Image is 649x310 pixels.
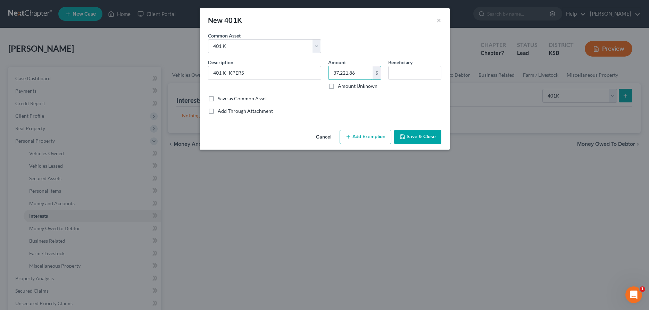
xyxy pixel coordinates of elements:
button: Cancel [310,131,337,144]
label: Save as Common Asset [218,95,267,102]
input: Describe... [208,66,321,79]
label: Add Through Attachment [218,108,273,115]
input: 0.00 [328,66,373,79]
label: Amount Unknown [338,83,377,90]
button: Add Exemption [340,130,391,144]
button: Save & Close [394,130,441,144]
label: Common Asset [208,32,241,39]
label: Beneficiary [388,59,413,66]
button: × [436,16,441,24]
label: Amount [328,59,346,66]
span: Description [208,59,233,65]
div: $ [373,66,381,79]
input: -- [389,66,441,79]
iframe: Intercom live chat [625,286,642,303]
div: New 401K [208,15,242,25]
span: 1 [640,286,645,292]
